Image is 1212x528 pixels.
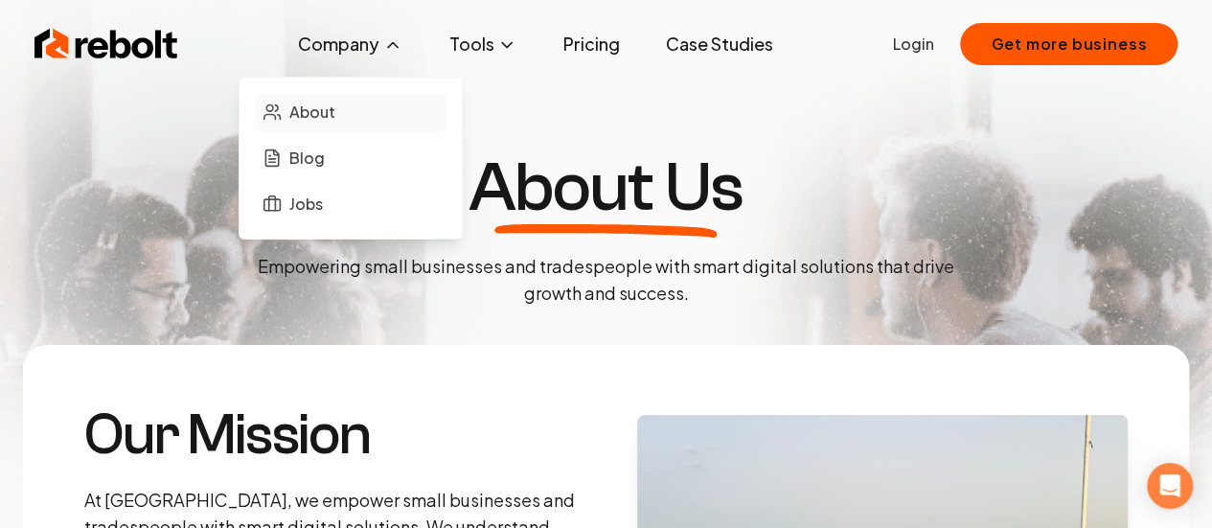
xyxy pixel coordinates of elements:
span: About [289,101,335,124]
a: About [255,93,446,131]
h1: About Us [469,153,743,222]
button: Get more business [960,23,1178,65]
a: Case Studies [650,25,788,63]
p: Empowering small businesses and tradespeople with smart digital solutions that drive growth and s... [242,253,971,307]
img: Rebolt Logo [34,25,178,63]
span: Blog [289,147,325,170]
a: Jobs [255,185,446,223]
span: Jobs [289,193,323,216]
a: Blog [255,139,446,177]
h3: Our Mission [84,406,576,464]
button: Company [283,25,418,63]
a: Login [892,33,933,56]
button: Tools [433,25,532,63]
div: Open Intercom Messenger [1147,463,1193,509]
a: Pricing [547,25,634,63]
